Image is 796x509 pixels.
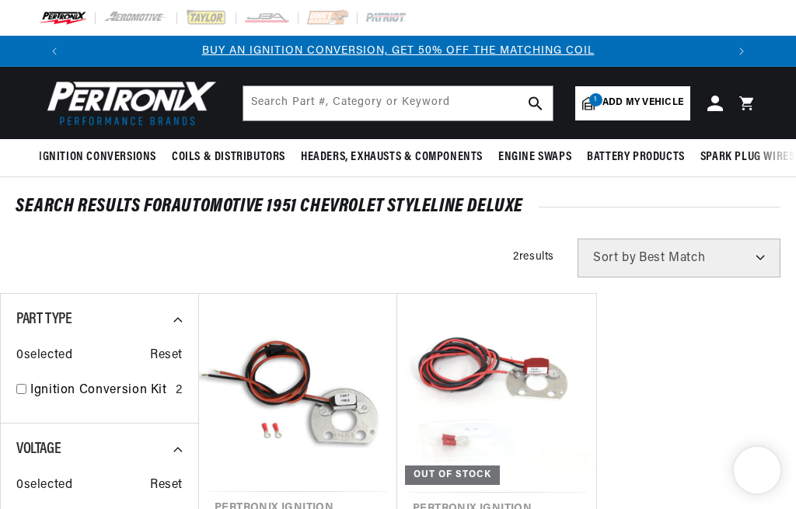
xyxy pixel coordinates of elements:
[150,476,183,496] span: Reset
[70,43,726,60] div: 1 of 3
[578,239,780,277] select: Sort by
[726,36,757,67] button: Translation missing: en.sections.announcements.next_announcement
[39,139,164,176] summary: Ignition Conversions
[172,149,285,166] span: Coils & Distributors
[39,76,218,130] img: Pertronix
[579,139,693,176] summary: Battery Products
[39,36,70,67] button: Translation missing: en.sections.announcements.previous_announcement
[70,43,726,60] div: Announcement
[602,96,683,110] span: Add my vehicle
[30,381,169,401] a: Ignition Conversion Kit
[587,149,685,166] span: Battery Products
[498,149,571,166] span: Engine Swaps
[593,252,636,264] span: Sort by
[491,139,579,176] summary: Engine Swaps
[176,381,183,401] div: 2
[16,346,72,366] span: 0 selected
[150,346,183,366] span: Reset
[513,251,554,263] span: 2 results
[518,86,553,120] button: search button
[700,149,795,166] span: Spark Plug Wires
[575,86,690,120] a: 1Add my vehicle
[243,86,553,120] input: Search Part #, Category or Keyword
[16,312,72,327] span: Part Type
[164,139,293,176] summary: Coils & Distributors
[16,441,61,457] span: Voltage
[589,93,602,106] span: 1
[293,139,491,176] summary: Headers, Exhausts & Components
[16,476,72,496] span: 0 selected
[202,45,595,57] a: BUY AN IGNITION CONVERSION, GET 50% OFF THE MATCHING COIL
[301,149,483,166] span: Headers, Exhausts & Components
[16,199,780,214] div: SEARCH RESULTS FOR Automotive 1951 Chevrolet Styleline Deluxe
[39,149,156,166] span: Ignition Conversions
